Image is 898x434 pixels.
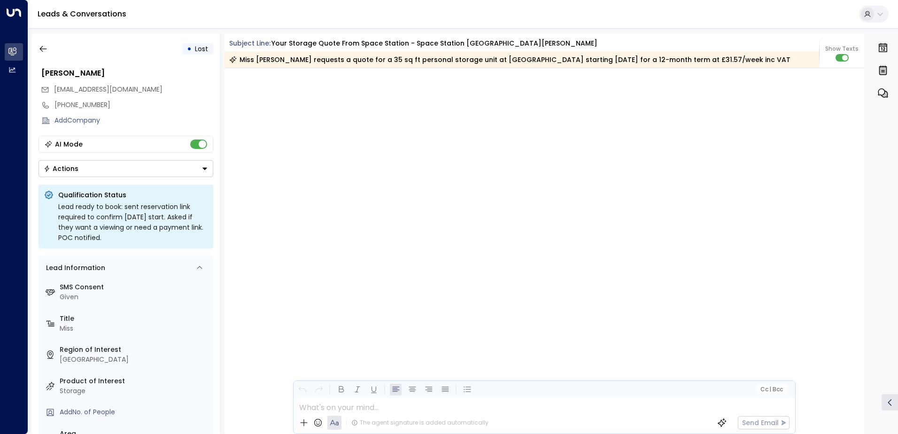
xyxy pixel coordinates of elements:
[41,68,213,79] div: [PERSON_NAME]
[229,55,790,64] div: Miss [PERSON_NAME] requests a quote for a 35 sq ft personal storage unit at [GEOGRAPHIC_DATA] sta...
[756,385,786,394] button: Cc|Bcc
[296,384,308,395] button: Undo
[60,282,209,292] label: SMS Consent
[54,85,163,94] span: [EMAIL_ADDRESS][DOMAIN_NAME]
[351,418,488,427] div: The agent signature is added automatically
[38,8,126,19] a: Leads & Conversations
[229,39,271,48] span: Subject Line:
[54,85,163,94] span: baileyharrington@outlook.com
[55,139,83,149] div: AI Mode
[60,355,209,364] div: [GEOGRAPHIC_DATA]
[60,324,209,333] div: Miss
[271,39,597,48] div: Your storage quote from Space Station - Space Station [GEOGRAPHIC_DATA][PERSON_NAME]
[60,386,209,396] div: Storage
[313,384,325,395] button: Redo
[44,164,78,173] div: Actions
[43,263,105,273] div: Lead Information
[195,44,208,54] span: Lost
[39,160,213,177] div: Button group with a nested menu
[60,314,209,324] label: Title
[60,376,209,386] label: Product of Interest
[58,201,208,243] div: Lead ready to book: sent reservation link required to confirm [DATE] start. Asked if they want a ...
[54,100,213,110] div: [PHONE_NUMBER]
[60,292,209,302] div: Given
[769,386,771,393] span: |
[54,116,213,125] div: AddCompany
[187,40,192,57] div: •
[60,345,209,355] label: Region of Interest
[58,190,208,200] p: Qualification Status
[39,160,213,177] button: Actions
[760,386,782,393] span: Cc Bcc
[825,45,859,53] span: Show Texts
[60,407,209,417] div: AddNo. of People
